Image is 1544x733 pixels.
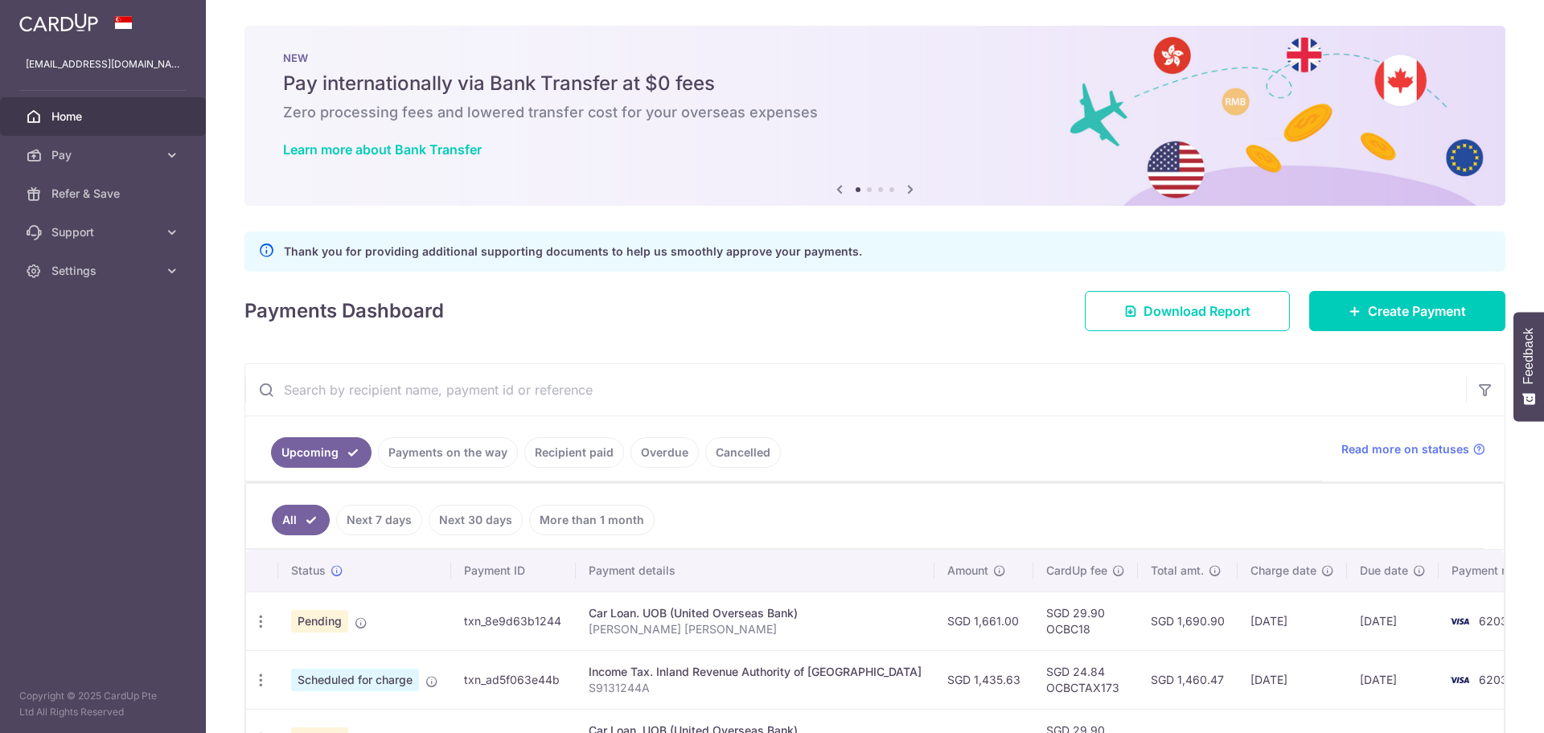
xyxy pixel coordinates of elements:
img: Bank transfer banner [244,26,1505,206]
div: Income Tax. Inland Revenue Authority of [GEOGRAPHIC_DATA] [589,664,922,680]
span: Amount [947,563,988,579]
td: txn_8e9d63b1244 [451,592,576,650]
img: Bank Card [1443,670,1476,690]
th: Payment ID [451,550,576,592]
span: Download Report [1144,301,1250,321]
span: Due date [1360,563,1408,579]
a: Next 30 days [429,505,523,535]
a: Create Payment [1309,291,1505,331]
span: Pending [291,610,348,633]
span: Refer & Save [51,186,158,202]
td: SGD 24.84 OCBCTAX173 [1033,650,1138,709]
td: [DATE] [1238,650,1347,709]
p: [EMAIL_ADDRESS][DOMAIN_NAME] [26,56,180,72]
span: Scheduled for charge [291,669,419,691]
span: Status [291,563,326,579]
a: More than 1 month [529,505,655,535]
td: SGD 29.90 OCBC18 [1033,592,1138,650]
span: Support [51,224,158,240]
th: Payment details [576,550,934,592]
a: All [272,505,330,535]
div: Car Loan. UOB (United Overseas Bank) [589,605,922,621]
h6: Zero processing fees and lowered transfer cost for your overseas expenses [283,103,1467,122]
span: Create Payment [1368,301,1466,321]
iframe: Opens a widget where you can find more information [1441,685,1528,725]
a: Recipient paid [524,437,624,468]
td: [DATE] [1347,592,1439,650]
span: Pay [51,147,158,163]
span: Home [51,109,158,125]
a: Download Report [1085,291,1290,331]
a: Learn more about Bank Transfer [283,141,482,158]
span: Total amt. [1151,563,1204,579]
a: Payments on the way [378,437,518,468]
img: CardUp [19,13,98,32]
h4: Payments Dashboard [244,297,444,326]
button: Feedback - Show survey [1513,312,1544,421]
span: Settings [51,263,158,279]
a: Overdue [630,437,699,468]
a: Upcoming [271,437,372,468]
a: Next 7 days [336,505,422,535]
span: 6203 [1479,673,1508,686]
span: CardUp fee [1046,563,1107,579]
span: Read more on statuses [1341,441,1469,457]
a: Cancelled [705,437,781,468]
p: Thank you for providing additional supporting documents to help us smoothly approve your payments. [284,242,862,261]
span: 6203 [1479,614,1508,628]
td: SGD 1,690.90 [1138,592,1238,650]
span: Charge date [1250,563,1316,579]
td: SGD 1,460.47 [1138,650,1238,709]
input: Search by recipient name, payment id or reference [245,364,1466,416]
td: [DATE] [1347,650,1439,709]
td: SGD 1,661.00 [934,592,1033,650]
img: Bank Card [1443,612,1476,631]
p: NEW [283,51,1467,64]
span: Feedback [1521,328,1536,384]
td: [DATE] [1238,592,1347,650]
p: [PERSON_NAME] [PERSON_NAME] [589,621,922,637]
a: Read more on statuses [1341,441,1485,457]
td: txn_ad5f063e44b [451,650,576,709]
p: S9131244A [589,680,922,696]
h5: Pay internationally via Bank Transfer at $0 fees [283,71,1467,96]
td: SGD 1,435.63 [934,650,1033,709]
